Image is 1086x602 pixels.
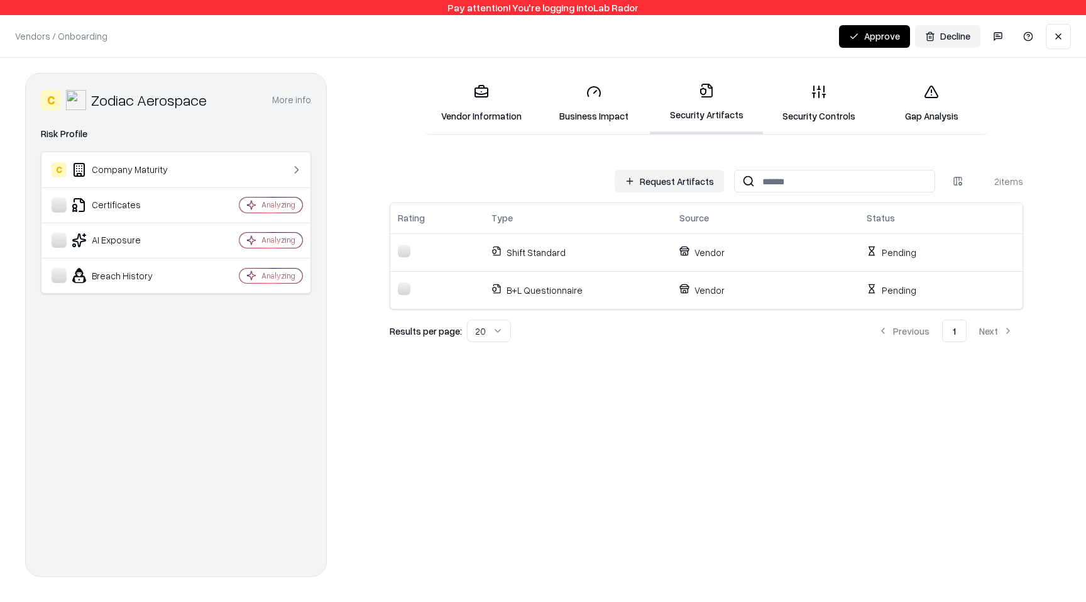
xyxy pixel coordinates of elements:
div: 2 items [973,175,1023,188]
div: Certificates [52,198,202,213]
div: Zodiac Aerospace [91,90,207,110]
p: Vendor [679,284,852,297]
div: Company Maturity [52,162,202,177]
button: Request Artifacts [615,170,724,192]
div: C [41,90,61,110]
div: Status [867,211,895,225]
p: Shift Standard [491,246,664,259]
a: Vendor Information [425,74,537,133]
div: Rating [398,211,425,225]
p: B+L Questionnaire [491,284,664,297]
a: Security Controls [763,74,875,133]
a: Security Artifacts [650,73,762,134]
div: Risk Profile [41,126,311,142]
button: 1 [942,320,967,342]
div: Source [679,211,709,225]
img: Zodiac Aerospace [66,90,86,110]
a: Gap Analysis [875,74,988,133]
div: C [52,162,67,177]
div: AI Exposure [52,233,202,248]
p: Pending [867,284,992,297]
div: Analyzing [261,235,295,245]
div: Analyzing [261,199,295,210]
a: Business Impact [537,74,650,133]
button: More info [272,89,311,111]
p: Results per page: [390,325,462,338]
p: Pending [867,246,992,259]
button: Decline [915,25,980,48]
p: Vendors / Onboarding [15,30,107,43]
div: Analyzing [261,270,295,281]
p: Vendor [679,246,852,259]
nav: pagination [868,320,1023,342]
button: Approve [839,25,910,48]
div: Type [491,211,513,225]
div: Breach History [52,268,202,283]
